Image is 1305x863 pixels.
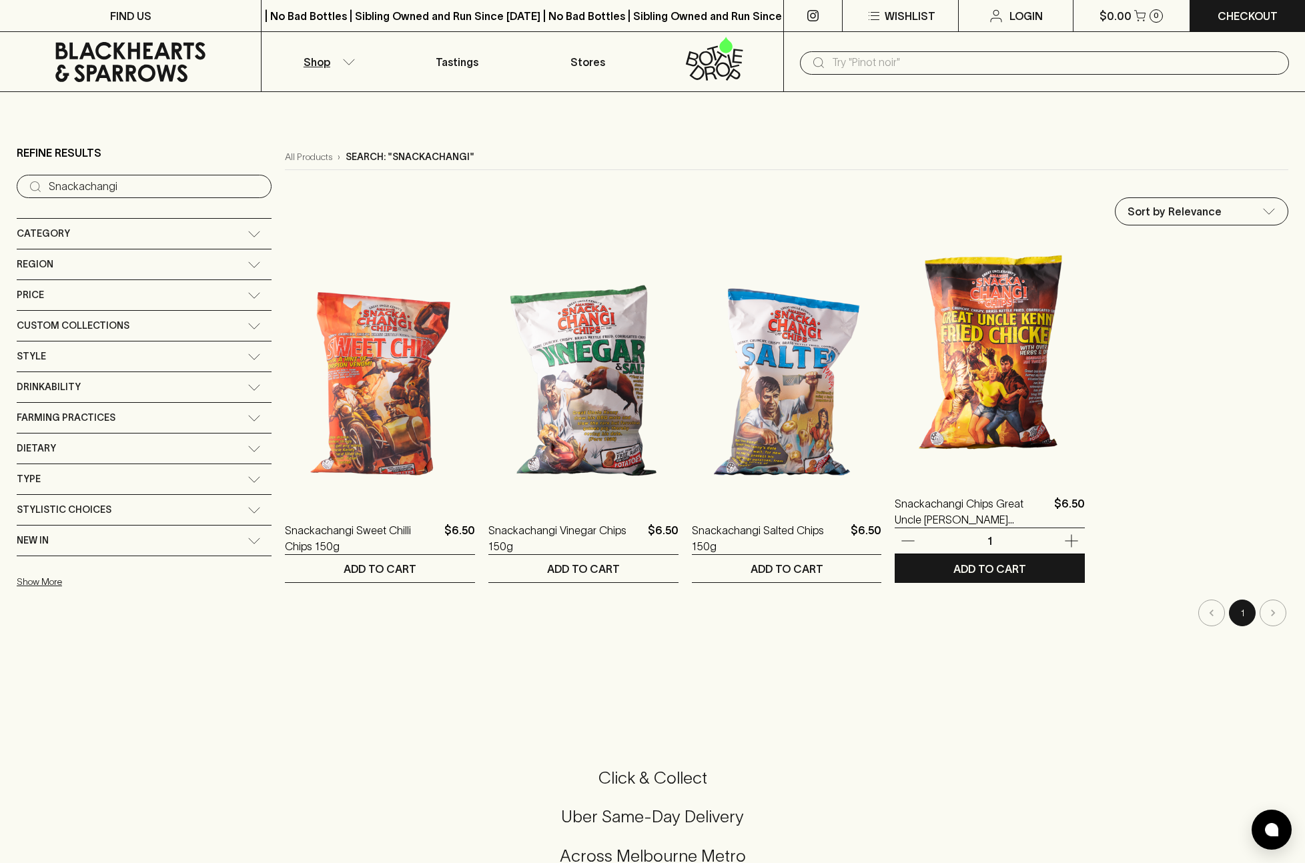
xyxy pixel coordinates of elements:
div: Price [17,280,272,310]
p: ADD TO CART [953,561,1026,577]
button: ADD TO CART [488,555,679,582]
span: Drinkability [17,379,81,395]
img: Snackachangi Sweet Chilli Chips 150g [285,269,475,502]
input: Try “Pinot noir” [49,176,261,197]
span: Farming Practices [17,409,115,426]
div: New In [17,526,272,556]
button: ADD TO CART [895,555,1085,582]
p: $6.50 [851,522,881,554]
span: Stylistic Choices [17,502,111,518]
div: Sort by Relevance [1116,198,1288,225]
div: Farming Practices [17,403,272,433]
div: Category [17,219,272,249]
img: Snackachangi Vinegar Chips 150g [488,269,679,502]
div: Stylistic Choices [17,495,272,525]
input: Try "Pinot noir" [832,52,1278,73]
button: page 1 [1229,600,1256,626]
p: Wishlist [885,8,935,24]
p: Refine Results [17,145,101,161]
h5: Click & Collect [16,767,1289,789]
button: ADD TO CART [285,555,475,582]
p: 0 [1154,12,1159,19]
div: Custom Collections [17,311,272,341]
p: $6.50 [1054,496,1085,528]
p: FIND US [110,8,151,24]
button: Show More [17,568,191,596]
span: Custom Collections [17,317,129,334]
a: Stores [522,32,652,91]
div: Dietary [17,434,272,464]
span: New In [17,532,49,549]
div: Drinkability [17,372,272,402]
a: Snackachangi Vinegar Chips 150g [488,522,642,554]
a: All Products [285,150,332,164]
p: Tastings [436,54,478,70]
span: Price [17,287,44,303]
div: Style [17,341,272,371]
span: Region [17,256,53,273]
p: › [338,150,340,164]
p: ADD TO CART [344,561,416,577]
p: Sort by Relevance [1128,203,1222,219]
div: Region [17,249,272,279]
span: Dietary [17,440,56,457]
span: Style [17,348,46,365]
span: Type [17,471,41,488]
p: Stores [570,54,605,70]
p: ADD TO CART [751,561,823,577]
button: Shop [262,32,392,91]
p: Checkout [1218,8,1278,24]
p: $0.00 [1100,8,1132,24]
a: Tastings [392,32,522,91]
p: Login [1009,8,1043,24]
p: Search: "Snackachangi" [346,150,474,164]
a: Snackachangi Salted Chips 150g [692,522,846,554]
img: Snackachangi Salted Chips 150g [692,269,882,502]
h5: Uber Same-Day Delivery [16,806,1289,828]
nav: pagination navigation [285,600,1288,626]
p: 1 [974,534,1006,548]
a: Snackachangi Sweet Chilli Chips 150g [285,522,439,554]
img: bubble-icon [1265,823,1278,836]
p: $6.50 [444,522,475,554]
button: ADD TO CART [692,555,882,582]
a: Snackachangi Chips Great Uncle [PERSON_NAME] Chicken 150g [895,496,1049,528]
p: ADD TO CART [547,561,620,577]
div: Type [17,464,272,494]
p: $6.50 [648,522,679,554]
span: Category [17,225,70,242]
img: Snackachangi Chips Great Uncle Kenny Fried Chicken 150g [895,242,1085,476]
p: Shop [304,54,330,70]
